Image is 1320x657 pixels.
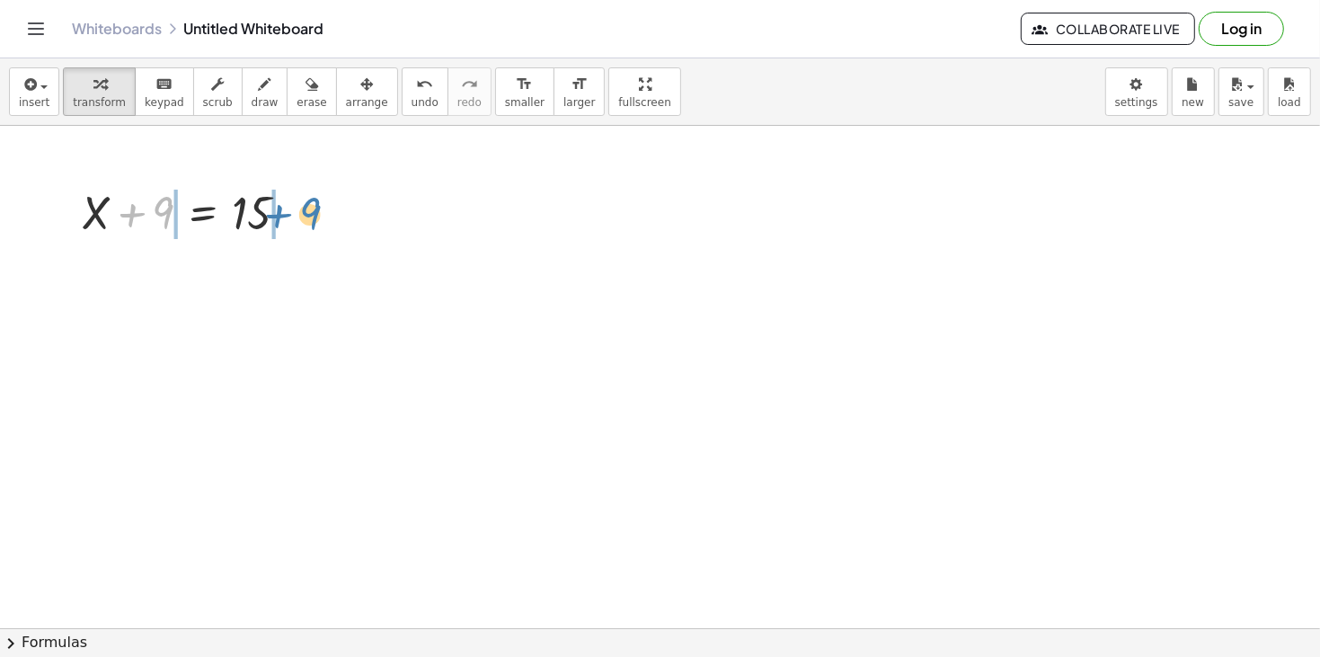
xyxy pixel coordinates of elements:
button: load [1268,67,1311,116]
button: draw [242,67,288,116]
span: smaller [505,96,545,109]
span: transform [73,96,126,109]
i: keyboard [155,74,173,95]
i: format_size [516,74,533,95]
span: arrange [346,96,388,109]
span: redo [457,96,482,109]
span: load [1278,96,1301,109]
button: insert [9,67,59,116]
span: Collaborate Live [1036,21,1180,37]
button: format_sizelarger [554,67,605,116]
a: Whiteboards [72,20,162,38]
button: keyboardkeypad [135,67,194,116]
i: undo [416,74,433,95]
button: scrub [193,67,243,116]
button: Collaborate Live [1021,13,1195,45]
button: settings [1105,67,1168,116]
i: format_size [571,74,588,95]
span: save [1228,96,1254,109]
button: format_sizesmaller [495,67,554,116]
button: fullscreen [608,67,680,116]
button: undoundo [402,67,448,116]
span: keypad [145,96,184,109]
button: save [1218,67,1264,116]
span: insert [19,96,49,109]
button: arrange [336,67,398,116]
button: new [1172,67,1215,116]
button: Log in [1199,12,1284,46]
button: erase [287,67,336,116]
button: redoredo [447,67,492,116]
span: undo [412,96,439,109]
span: settings [1115,96,1158,109]
span: new [1182,96,1204,109]
button: transform [63,67,136,116]
span: fullscreen [618,96,670,109]
span: larger [563,96,595,109]
span: draw [252,96,279,109]
button: Toggle navigation [22,14,50,43]
span: erase [297,96,326,109]
i: redo [461,74,478,95]
span: scrub [203,96,233,109]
